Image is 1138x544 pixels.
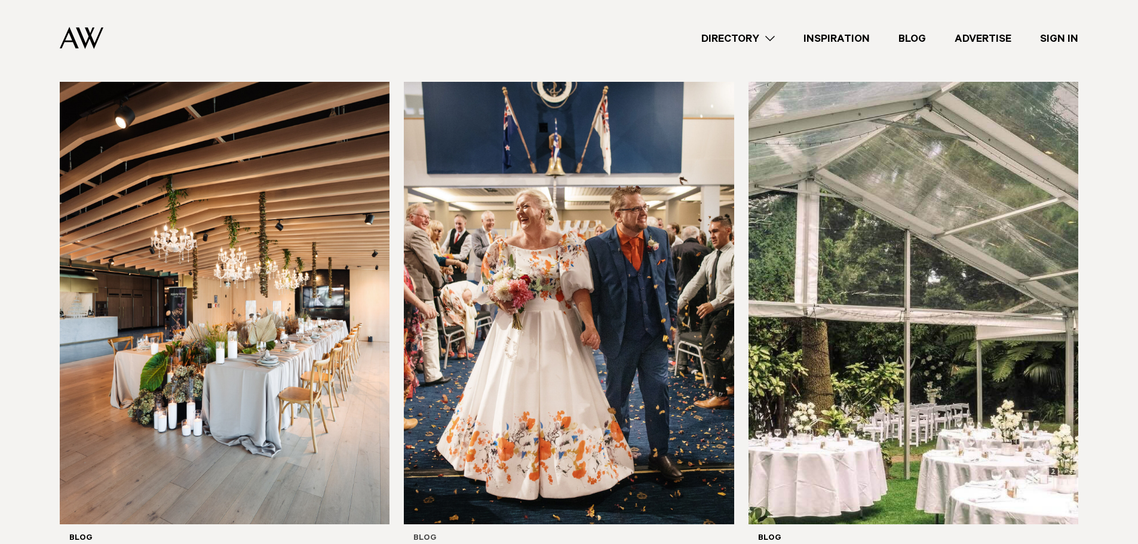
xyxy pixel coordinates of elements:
img: Blog | Weddings at Beaufords in Totara Park - The Ultimate Guide [749,82,1078,524]
img: Blog | Weddings at The Royal New Zealand Yacht Squadron [404,82,734,524]
h6: Blog [758,534,1069,544]
a: Inspiration [789,30,884,47]
a: Sign In [1026,30,1093,47]
img: Blog | Getting Married at Park Hyatt Auckland [60,82,389,524]
h6: Blog [69,534,380,544]
a: Advertise [940,30,1026,47]
a: Blog [884,30,940,47]
img: Auckland Weddings Logo [60,27,103,49]
a: Directory [687,30,789,47]
h6: Blog [413,534,724,544]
